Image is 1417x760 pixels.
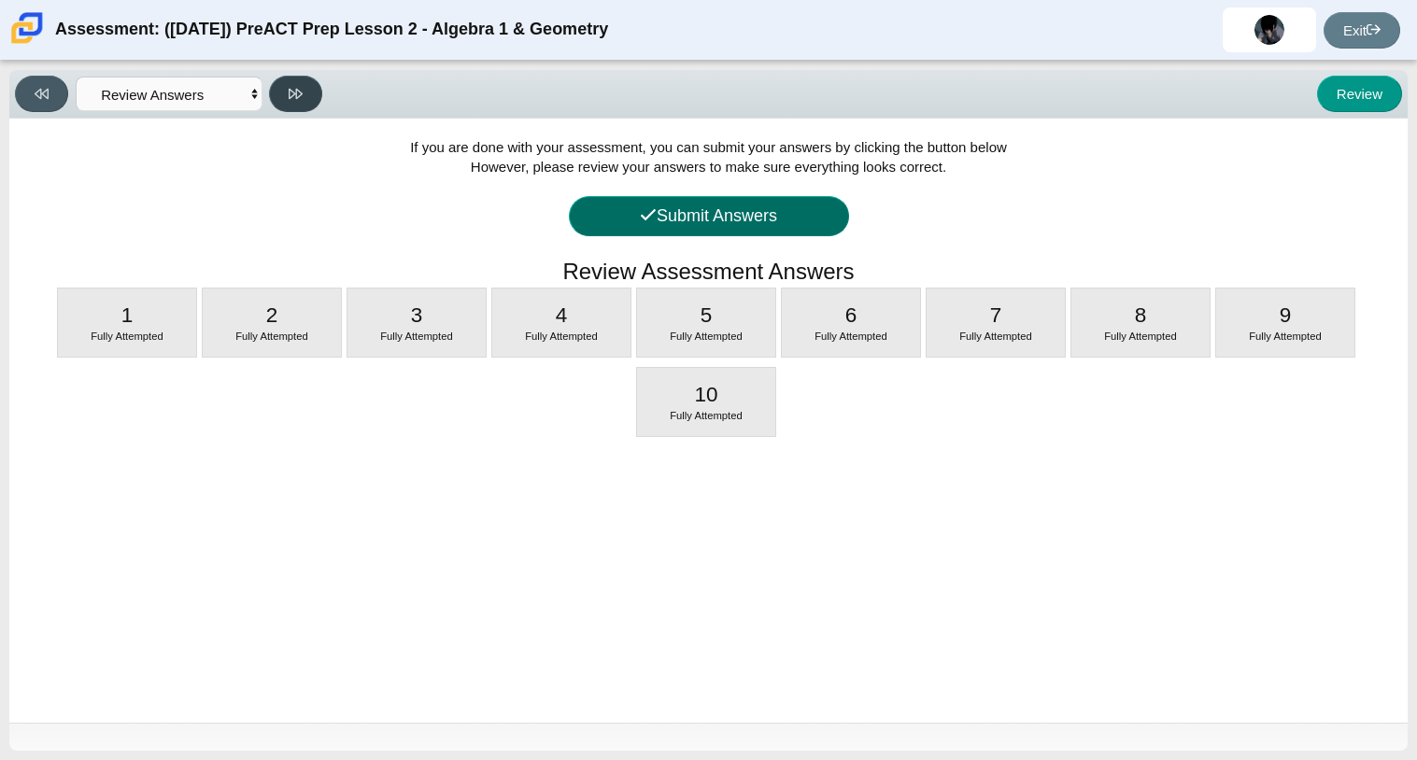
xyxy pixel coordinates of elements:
[1324,12,1400,49] a: Exit
[1280,303,1292,327] span: 9
[1249,331,1322,342] span: Fully Attempted
[701,303,713,327] span: 5
[1104,331,1177,342] span: Fully Attempted
[55,7,608,52] div: Assessment: ([DATE]) PreACT Prep Lesson 2 - Algebra 1 & Geometry
[121,303,134,327] span: 1
[694,383,717,406] span: 10
[410,139,1007,175] span: If you are done with your assessment, you can submit your answers by clicking the button below Ho...
[990,303,1002,327] span: 7
[380,331,453,342] span: Fully Attempted
[411,303,423,327] span: 3
[525,331,598,342] span: Fully Attempted
[1317,76,1402,112] button: Review
[1254,15,1284,45] img: lizbet.garciaserna.JodZ08
[670,410,743,421] span: Fully Attempted
[91,331,163,342] span: Fully Attempted
[562,256,854,288] h1: Review Assessment Answers
[235,331,308,342] span: Fully Attempted
[266,303,278,327] span: 2
[556,303,568,327] span: 4
[569,196,849,236] button: Submit Answers
[1135,303,1147,327] span: 8
[845,303,857,327] span: 6
[815,331,887,342] span: Fully Attempted
[959,331,1032,342] span: Fully Attempted
[670,331,743,342] span: Fully Attempted
[7,8,47,48] img: Carmen School of Science & Technology
[7,35,47,50] a: Carmen School of Science & Technology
